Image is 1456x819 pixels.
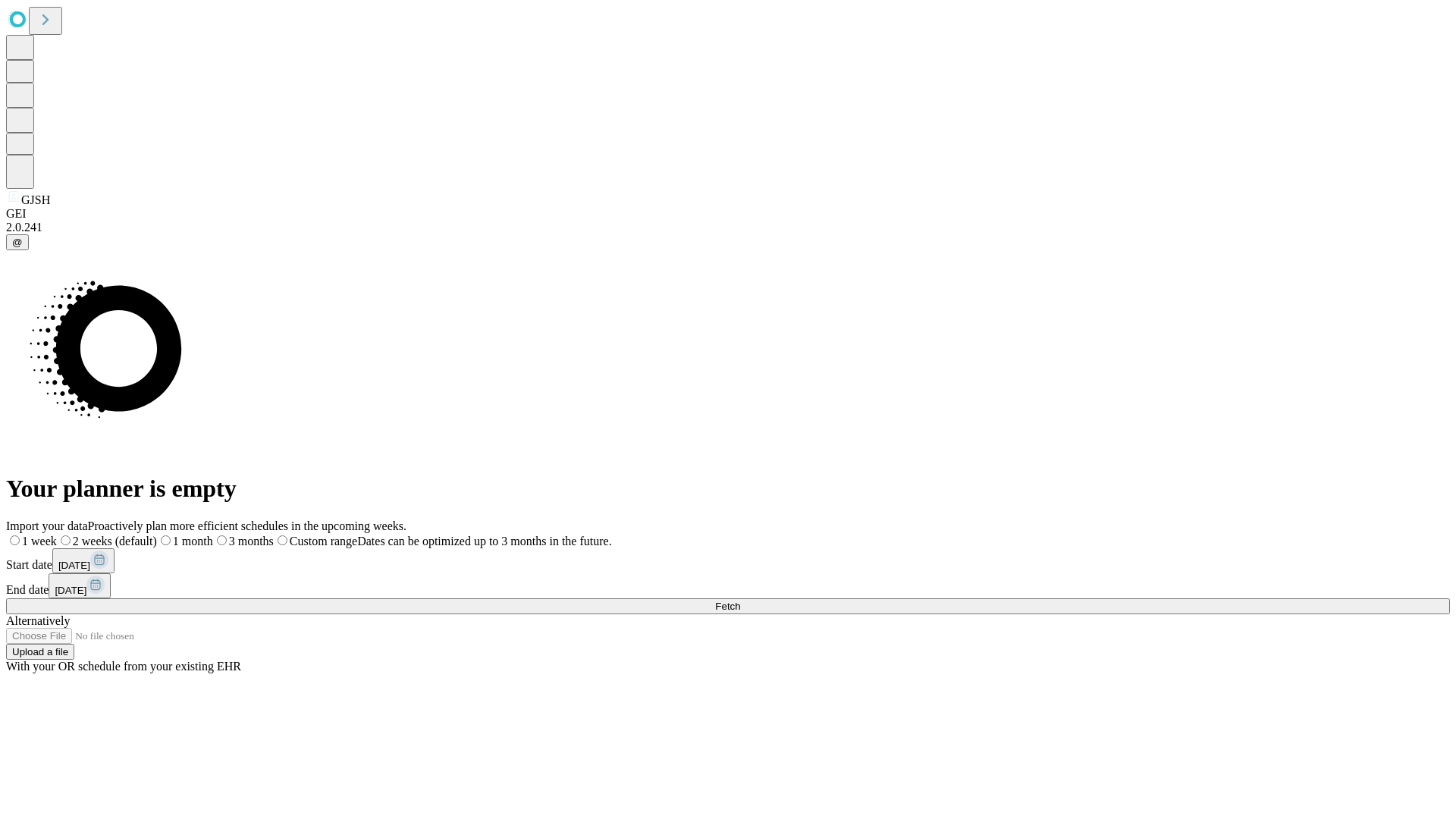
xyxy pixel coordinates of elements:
input: 1 week [10,535,20,545]
span: [DATE] [55,585,86,596]
span: GJSH [21,193,50,206]
div: 2.0.241 [6,221,1450,234]
span: [DATE] [58,560,90,571]
span: 1 month [173,535,213,548]
div: GEI [6,207,1450,221]
div: End date [6,573,1450,598]
span: Fetch [715,601,740,612]
input: 1 month [161,535,171,545]
span: Alternatively [6,614,70,627]
span: Import your data [6,519,88,532]
button: [DATE] [52,548,115,573]
span: 2 weeks (default) [73,535,157,548]
button: [DATE] [49,573,111,598]
h1: Your planner is empty [6,475,1450,503]
div: Start date [6,548,1450,573]
span: Dates can be optimized up to 3 months in the future. [357,535,611,548]
span: 3 months [229,535,274,548]
span: @ [12,237,23,248]
input: 2 weeks (default) [61,535,71,545]
button: Upload a file [6,644,74,660]
input: Custom rangeDates can be optimized up to 3 months in the future. [278,535,287,545]
button: @ [6,234,29,250]
span: Proactively plan more efficient schedules in the upcoming weeks. [88,519,406,532]
span: 1 week [22,535,57,548]
button: Fetch [6,598,1450,614]
span: With your OR schedule from your existing EHR [6,660,241,673]
span: Custom range [290,535,357,548]
input: 3 months [217,535,227,545]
